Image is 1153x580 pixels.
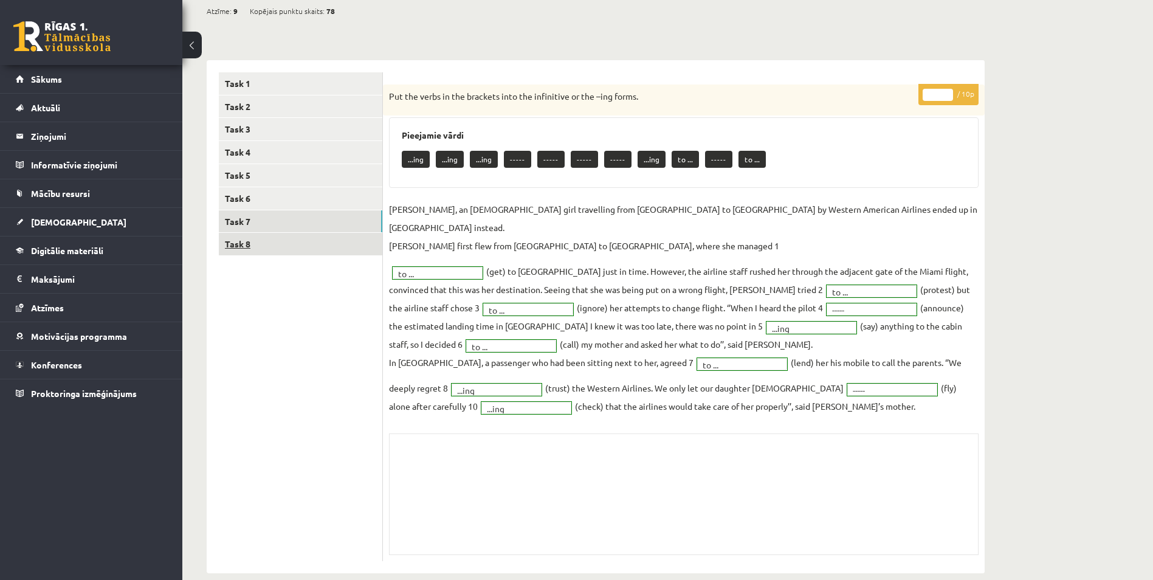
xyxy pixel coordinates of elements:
a: to ... [697,358,787,370]
a: Task 4 [219,141,382,164]
p: ----- [604,151,632,168]
span: Atzīmes [31,302,64,313]
p: [PERSON_NAME], an [DEMOGRAPHIC_DATA] girl travelling from [GEOGRAPHIC_DATA] to [GEOGRAPHIC_DATA] ... [389,200,979,255]
p: ...ing [470,151,498,168]
p: / 10p [918,84,979,105]
span: Kopējais punktu skaits: [250,2,325,20]
a: ...ing [481,402,571,414]
a: to ... [483,303,573,316]
a: Aktuāli [16,94,167,122]
span: Proktoringa izmēģinājums [31,388,137,399]
span: ----- [853,384,921,396]
a: Informatīvie ziņojumi [16,151,167,179]
span: ...ing [772,322,840,334]
a: Ziņojumi [16,122,167,150]
a: Task 6 [219,187,382,210]
span: [DEMOGRAPHIC_DATA] [31,216,126,227]
p: ----- [571,151,598,168]
a: Task 1 [219,72,382,95]
a: Task 5 [219,164,382,187]
a: Konferences [16,351,167,379]
a: Task 8 [219,233,382,255]
a: ----- [847,384,937,396]
a: Digitālie materiāli [16,236,167,264]
a: to ... [466,340,556,352]
a: Task 3 [219,118,382,140]
p: to ... [738,151,766,168]
p: In [GEOGRAPHIC_DATA], a passenger who had been sitting next to her, agreed 7 [389,353,694,371]
a: Sākums [16,65,167,93]
h3: Pieejamie vārdi [402,130,966,140]
span: to ... [489,304,557,316]
p: ----- [504,151,531,168]
a: Task 7 [219,210,382,233]
span: ...ing [457,384,525,396]
a: ...ing [766,322,856,334]
a: [DEMOGRAPHIC_DATA] [16,208,167,236]
span: ----- [832,304,900,316]
p: Put the verbs in the brackets into the infinitive or the –ing forms. [389,91,918,103]
a: Task 2 [219,95,382,118]
span: Aktuāli [31,102,60,113]
a: ...ing [452,384,542,396]
legend: Ziņojumi [31,122,167,150]
span: Motivācijas programma [31,331,127,342]
a: Atzīmes [16,294,167,322]
span: to ... [832,286,900,298]
legend: Maksājumi [31,265,167,293]
a: Rīgas 1. Tālmācības vidusskola [13,21,111,52]
span: Digitālie materiāli [31,245,103,256]
span: 78 [326,2,335,20]
span: Atzīme: [207,2,232,20]
a: Motivācijas programma [16,322,167,350]
p: ----- [537,151,565,168]
span: Konferences [31,359,82,370]
p: to ... [672,151,699,168]
p: ...ing [402,151,430,168]
a: Mācību resursi [16,179,167,207]
span: Mācību resursi [31,188,90,199]
p: ...ing [436,151,464,168]
a: to ... [393,267,483,279]
span: to ... [472,340,540,353]
a: to ... [827,285,917,297]
span: ...ing [487,402,555,415]
span: to ... [703,359,771,371]
p: ----- [705,151,732,168]
p: ...ing [638,151,666,168]
a: ----- [827,303,917,316]
span: to ... [398,268,466,280]
span: 9 [233,2,238,20]
a: Maksājumi [16,265,167,293]
fieldset: (get) to [GEOGRAPHIC_DATA] just in time. However, the airline staff rushed her through the adjace... [389,200,979,415]
span: Sākums [31,74,62,85]
a: Proktoringa izmēģinājums [16,379,167,407]
legend: Informatīvie ziņojumi [31,151,167,179]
